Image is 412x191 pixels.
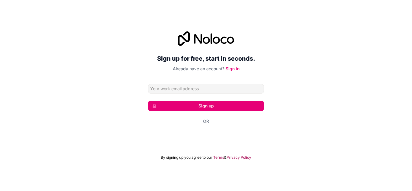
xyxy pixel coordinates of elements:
[148,101,264,111] button: Sign up
[226,66,239,71] a: Sign in
[213,155,224,160] a: Terms
[173,66,224,71] span: Already have an account?
[224,155,227,160] span: &
[203,118,209,124] span: Or
[148,53,264,64] h2: Sign up for free, start in seconds.
[161,155,212,160] span: By signing up you agree to our
[148,84,264,94] input: Email address
[227,155,251,160] a: Privacy Policy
